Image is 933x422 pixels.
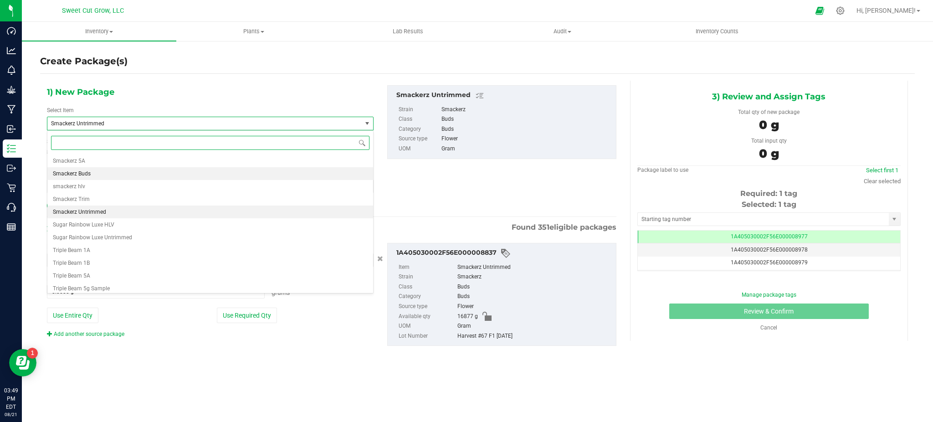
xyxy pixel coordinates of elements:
[396,90,611,101] div: Smackerz Untrimmed
[751,138,787,144] span: Total input qty
[399,292,456,302] label: Category
[380,27,436,36] span: Lab Results
[396,248,611,259] div: 1A405030002F56E000008837
[866,167,898,174] a: Select first 1
[441,105,611,115] div: Smackerz
[457,282,611,292] div: Buds
[399,312,456,322] label: Available qty
[7,26,16,36] inline-svg: Dashboard
[399,262,456,273] label: Item
[512,222,616,233] span: Found eligible packages
[7,164,16,173] inline-svg: Outbound
[7,144,16,153] inline-svg: Inventory
[7,105,16,114] inline-svg: Manufacturing
[177,27,330,36] span: Plants
[759,146,779,161] span: 0 g
[7,222,16,232] inline-svg: Reports
[742,292,796,298] a: Manage package tags
[441,124,611,134] div: Buds
[457,272,611,282] div: Smackerz
[399,321,456,331] label: UOM
[7,183,16,192] inline-svg: Retail
[640,22,794,41] a: Inventory Counts
[27,348,38,359] iframe: Resource center unread badge
[374,252,386,266] button: Cancel button
[22,22,176,41] a: Inventory
[7,66,16,75] inline-svg: Monitoring
[538,223,549,232] span: 351
[7,124,16,134] inline-svg: Inbound
[731,259,808,266] span: 1A405030002F56E000008979
[7,85,16,94] inline-svg: Grow
[457,262,611,273] div: Smackerz Untrimmed
[9,349,36,376] iframe: Resource center
[47,331,124,337] a: Add another source package
[40,55,128,68] h4: Create Package(s)
[738,109,800,115] span: Total qty of new package
[457,312,478,322] span: 16877 g
[4,386,18,411] p: 03:49 PM EDT
[176,22,331,41] a: Plants
[217,308,277,323] button: Use Required Qty
[399,331,456,341] label: Lot Number
[441,144,611,154] div: Gram
[399,114,440,124] label: Class
[683,27,751,36] span: Inventory Counts
[742,200,796,209] span: Selected: 1 tag
[22,27,176,36] span: Inventory
[457,302,611,312] div: Flower
[399,144,440,154] label: UOM
[7,46,16,55] inline-svg: Analytics
[399,105,440,115] label: Strain
[272,289,290,296] span: Grams
[637,167,688,173] span: Package label to use
[889,213,900,226] span: select
[362,117,373,130] span: select
[731,247,808,253] span: 1A405030002F56E000008978
[740,189,797,198] span: Required: 1 tag
[399,134,440,144] label: Source type
[62,7,124,15] span: Sweet Cut Grow, LLC
[441,134,611,144] div: Flower
[457,292,611,302] div: Buds
[47,106,74,114] label: Select Item
[399,302,456,312] label: Source type
[486,27,639,36] span: Audit
[47,85,114,99] span: 1) New Package
[835,6,846,15] div: Manage settings
[485,22,640,41] a: Audit
[759,118,779,132] span: 0 g
[7,203,16,212] inline-svg: Call Center
[457,321,611,331] div: Gram
[331,22,485,41] a: Lab Results
[4,411,18,418] p: 08/21
[669,304,869,319] button: Review & Confirm
[760,324,777,331] a: Cancel
[712,90,825,103] span: 3) Review and Assign Tags
[51,120,346,127] span: Smackerz Untrimmed
[864,178,901,185] a: Clear selected
[457,331,611,341] div: Harvest #67 F1 [DATE]
[810,2,830,20] span: Open Ecommerce Menu
[441,114,611,124] div: Buds
[399,282,456,292] label: Class
[731,233,808,240] span: 1A405030002F56E000008977
[47,308,98,323] button: Use Entire Qty
[399,272,456,282] label: Strain
[399,124,440,134] label: Category
[856,7,916,14] span: Hi, [PERSON_NAME]!
[638,213,889,226] input: Starting tag number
